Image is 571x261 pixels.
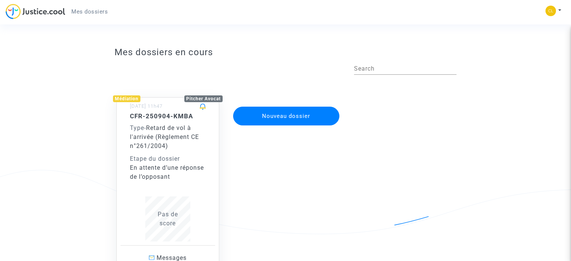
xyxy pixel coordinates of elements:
span: Type [130,124,144,131]
img: jc-logo.svg [6,4,65,19]
span: - [130,124,146,131]
h3: Mes dossiers en cours [115,47,456,58]
span: Mes dossiers [71,8,108,15]
div: Médiation [113,95,140,102]
h5: CFR-250904-KMBA [130,112,206,120]
a: Mes dossiers [65,6,114,17]
div: Pitcher Avocat [184,95,223,102]
a: Nouveau dossier [232,102,340,109]
div: Etape du dossier [130,154,206,163]
button: Nouveau dossier [233,107,340,125]
img: 90cc0293ee345e8b5c2c2cf7a70d2bb7 [545,6,556,16]
span: Retard de vol à l'arrivée (Règlement CE n°261/2004) [130,124,199,149]
span: Pas de score [158,211,178,227]
div: En attente d’une réponse de l’opposant [130,163,206,181]
small: [DATE] 11h47 [130,103,163,109]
